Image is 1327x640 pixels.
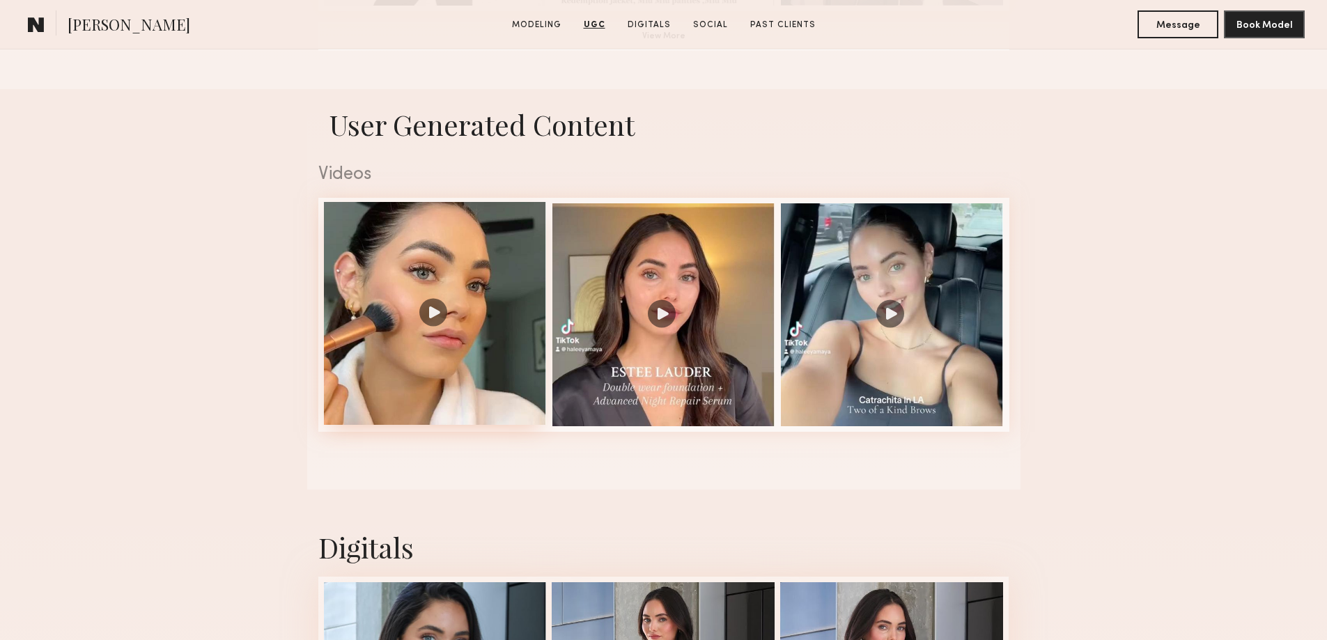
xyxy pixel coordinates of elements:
h1: User Generated Content [307,106,1021,143]
a: UGC [578,19,611,31]
a: Past Clients [745,19,821,31]
div: Digitals [318,529,1009,565]
a: Digitals [622,19,676,31]
button: Book Model [1224,10,1305,38]
a: Book Model [1224,18,1305,30]
a: Social [688,19,734,31]
span: [PERSON_NAME] [68,14,190,38]
div: Videos [318,166,1009,184]
a: Modeling [506,19,567,31]
button: Message [1138,10,1218,38]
